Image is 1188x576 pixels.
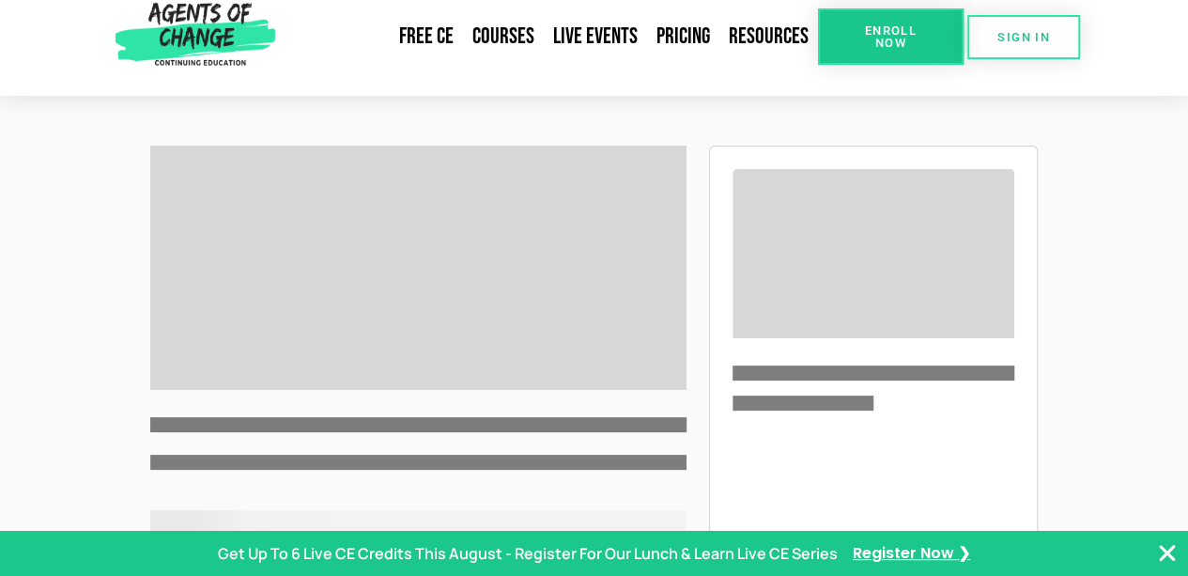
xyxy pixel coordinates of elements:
a: Enroll Now [818,8,964,65]
a: SIGN IN [967,15,1080,59]
p: Get Up To 6 Live CE Credits This August - Register For Our Lunch & Learn Live CE Series [218,542,838,565]
span: Enroll Now [848,24,933,49]
a: Free CE [390,15,463,58]
a: Resources [719,15,818,58]
a: Register Now ❯ [853,543,970,564]
button: Close Banner [1156,542,1179,565]
a: Courses [463,15,544,58]
a: Live Events [544,15,647,58]
a: Pricing [647,15,719,58]
span: SIGN IN [997,31,1050,43]
nav: Menu [283,15,817,58]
